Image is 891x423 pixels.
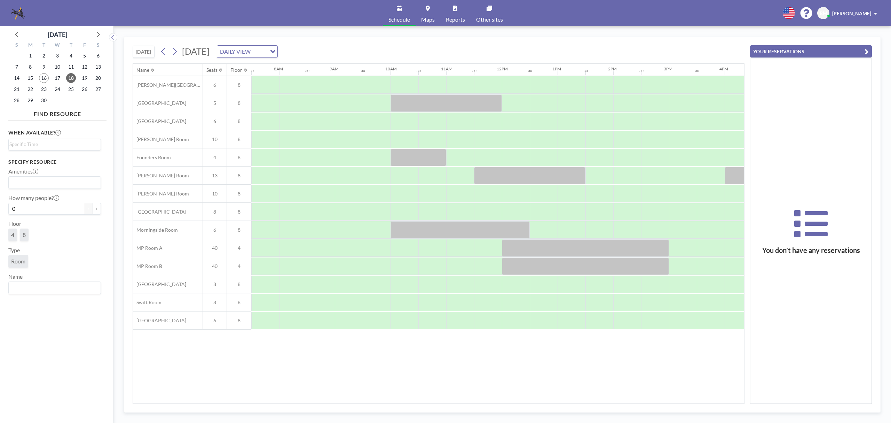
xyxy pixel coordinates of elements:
div: Search for option [9,139,101,149]
span: 4 [11,231,14,238]
span: 8 [203,299,227,306]
span: [GEOGRAPHIC_DATA] [133,100,186,106]
span: 5 [203,100,227,106]
span: 6 [203,82,227,88]
input: Search for option [253,47,266,56]
span: 8 [23,231,26,238]
span: MP Room B [133,263,162,269]
div: M [24,41,37,50]
span: [DATE] [182,46,210,56]
span: Saturday, September 27, 2025 [93,84,103,94]
div: F [78,41,91,50]
div: Name [136,67,149,73]
div: Search for option [217,46,277,57]
h4: FIND RESOURCE [8,108,107,117]
span: 8 [203,209,227,215]
span: [PERSON_NAME] [832,10,871,16]
div: 2PM [608,66,617,71]
span: Wednesday, September 10, 2025 [53,62,62,72]
div: [DATE] [48,30,67,39]
span: Friday, September 12, 2025 [80,62,89,72]
span: Thursday, September 18, 2025 [66,73,76,83]
div: 11AM [441,66,452,71]
span: Monday, September 29, 2025 [25,95,35,105]
input: Search for option [9,283,97,292]
h3: You don’t have any reservations [750,246,872,255]
span: [PERSON_NAME] Room [133,172,189,179]
div: 30 [361,69,365,73]
span: Other sites [476,17,503,22]
span: Saturday, September 6, 2025 [93,51,103,61]
span: [PERSON_NAME][GEOGRAPHIC_DATA] [133,82,203,88]
span: Sunday, September 7, 2025 [12,62,22,72]
label: Type [8,247,20,254]
span: Reports [446,17,465,22]
span: Friday, September 19, 2025 [80,73,89,83]
span: Maps [421,17,435,22]
span: 4 [227,245,251,251]
span: 8 [227,100,251,106]
input: Search for option [9,178,97,187]
span: 10 [203,191,227,197]
button: + [93,203,101,215]
span: Wednesday, September 3, 2025 [53,51,62,61]
div: Seats [206,67,218,73]
span: 13 [203,172,227,179]
span: 8 [227,299,251,306]
span: 6 [203,227,227,233]
span: 40 [203,245,227,251]
span: Founders Room [133,154,171,161]
div: T [37,41,51,50]
span: [GEOGRAPHIC_DATA] [133,209,186,215]
div: 30 [695,69,699,73]
span: Monday, September 22, 2025 [25,84,35,94]
label: Name [8,273,23,280]
span: 8 [203,281,227,287]
span: Thursday, September 4, 2025 [66,51,76,61]
span: [GEOGRAPHIC_DATA] [133,281,186,287]
span: 8 [227,82,251,88]
div: 4PM [719,66,728,71]
span: [PERSON_NAME] Room [133,191,189,197]
span: Swift Room [133,299,161,306]
span: Monday, September 15, 2025 [25,73,35,83]
span: 8 [227,281,251,287]
div: T [64,41,78,50]
span: Sunday, September 21, 2025 [12,84,22,94]
span: [PERSON_NAME] Room [133,136,189,143]
span: Tuesday, September 2, 2025 [39,51,49,61]
button: [DATE] [133,46,155,58]
span: Monday, September 8, 2025 [25,62,35,72]
span: [GEOGRAPHIC_DATA] [133,118,186,124]
span: Wednesday, September 17, 2025 [53,73,62,83]
div: 30 [584,69,588,73]
span: Saturday, September 13, 2025 [93,62,103,72]
span: 8 [227,317,251,324]
span: BM [820,10,827,16]
div: S [91,41,105,50]
span: MP Room A [133,245,163,251]
span: Wednesday, September 24, 2025 [53,84,62,94]
label: How many people? [8,194,59,201]
label: Amenities [8,168,38,175]
span: 6 [203,317,227,324]
span: Thursday, September 11, 2025 [66,62,76,72]
span: Friday, September 26, 2025 [80,84,89,94]
h3: Specify resource [8,159,101,165]
span: 8 [227,209,251,215]
span: DAILY VIEW [219,47,252,56]
span: Tuesday, September 23, 2025 [39,84,49,94]
span: Morningside Room [133,227,178,233]
input: Search for option [9,140,97,148]
label: Floor [8,220,21,227]
span: Sunday, September 14, 2025 [12,73,22,83]
div: 12PM [497,66,508,71]
div: 30 [305,69,309,73]
span: 4 [203,154,227,161]
div: 3PM [664,66,672,71]
span: 10 [203,136,227,143]
button: - [84,203,93,215]
span: Sunday, September 28, 2025 [12,95,22,105]
div: 30 [639,69,644,73]
span: 8 [227,154,251,161]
